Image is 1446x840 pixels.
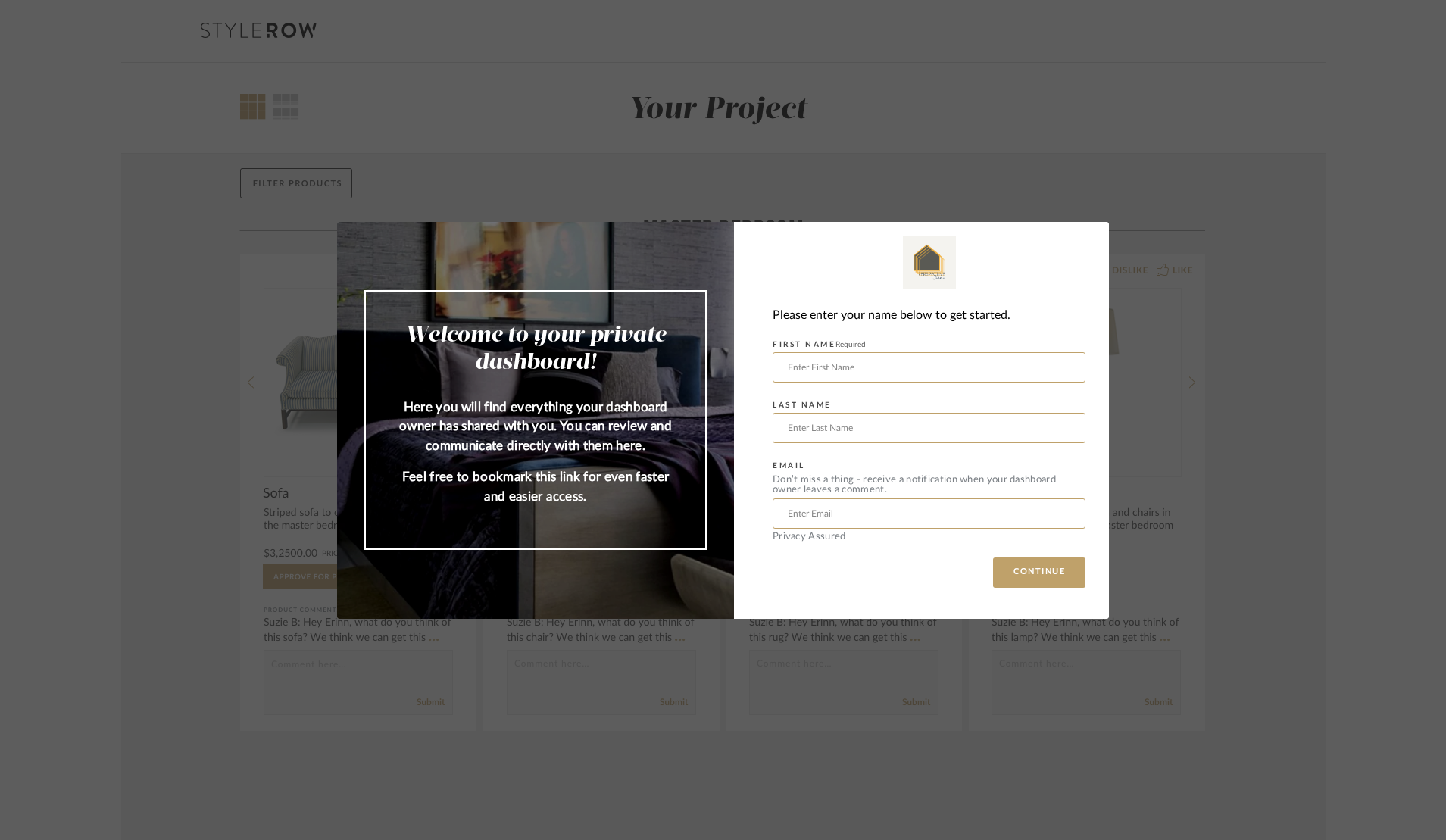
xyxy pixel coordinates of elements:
[396,398,675,456] p: Here you will find everything your dashboard owner has shared with you. You can review and commun...
[773,413,1085,443] input: Enter Last Name
[773,532,1085,542] div: Privacy Assured
[773,340,866,349] label: FIRST NAME
[773,305,1085,326] div: Please enter your name below to get started.
[773,475,1085,495] div: Don’t miss a thing - receive a notification when your dashboard owner leaves a comment.
[993,557,1085,588] button: CONTINUE
[773,498,1085,529] input: Enter Email
[773,352,1085,383] input: Enter First Name
[396,322,675,376] h2: Welcome to your private dashboard!
[396,467,675,506] p: Feel free to bookmark this link for even faster and easier access.
[773,401,832,410] label: LAST NAME
[773,461,805,470] label: EMAIL
[835,341,866,348] span: Required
